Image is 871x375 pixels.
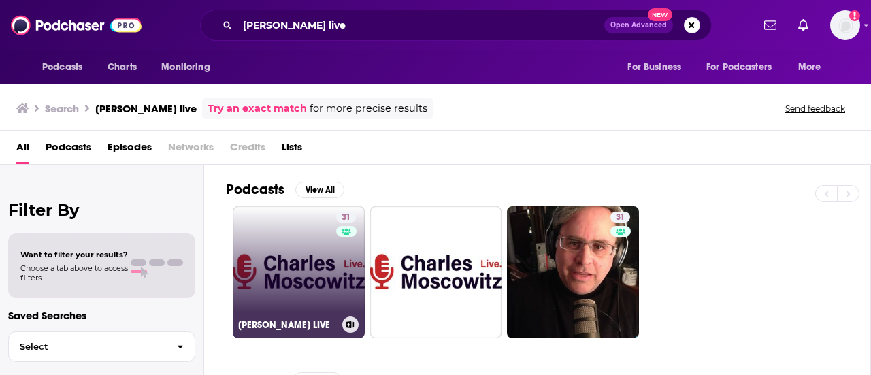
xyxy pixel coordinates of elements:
[789,54,838,80] button: open menu
[793,14,814,37] a: Show notifications dropdown
[238,319,337,331] h3: [PERSON_NAME] LIVE
[295,182,344,198] button: View All
[108,136,152,164] a: Episodes
[168,136,214,164] span: Networks
[20,250,128,259] span: Want to filter your results?
[830,10,860,40] button: Show profile menu
[108,58,137,77] span: Charts
[697,54,791,80] button: open menu
[237,14,604,36] input: Search podcasts, credits, & more...
[99,54,145,80] a: Charts
[42,58,82,77] span: Podcasts
[507,206,639,338] a: 31
[610,212,630,223] a: 31
[282,136,302,164] a: Lists
[20,263,128,282] span: Choose a tab above to access filters.
[46,136,91,164] a: Podcasts
[798,58,821,77] span: More
[200,10,712,41] div: Search podcasts, credits, & more...
[208,101,307,116] a: Try an exact match
[627,58,681,77] span: For Business
[226,181,284,198] h2: Podcasts
[648,8,672,21] span: New
[342,211,350,225] span: 31
[336,212,356,223] a: 31
[610,22,667,29] span: Open Advanced
[618,54,698,80] button: open menu
[230,136,265,164] span: Credits
[152,54,227,80] button: open menu
[8,309,195,322] p: Saved Searches
[161,58,210,77] span: Monitoring
[781,103,849,114] button: Send feedback
[706,58,772,77] span: For Podcasters
[45,102,79,115] h3: Search
[8,200,195,220] h2: Filter By
[604,17,673,33] button: Open AdvancedNew
[616,211,625,225] span: 31
[830,10,860,40] img: User Profile
[16,136,29,164] a: All
[226,181,344,198] a: PodcastsView All
[8,331,195,362] button: Select
[310,101,427,116] span: for more precise results
[849,10,860,21] svg: Add a profile image
[33,54,100,80] button: open menu
[830,10,860,40] span: Logged in as LBraverman
[759,14,782,37] a: Show notifications dropdown
[9,342,166,351] span: Select
[11,12,142,38] img: Podchaser - Follow, Share and Rate Podcasts
[233,206,365,338] a: 31[PERSON_NAME] LIVE
[95,102,197,115] h3: [PERSON_NAME] live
